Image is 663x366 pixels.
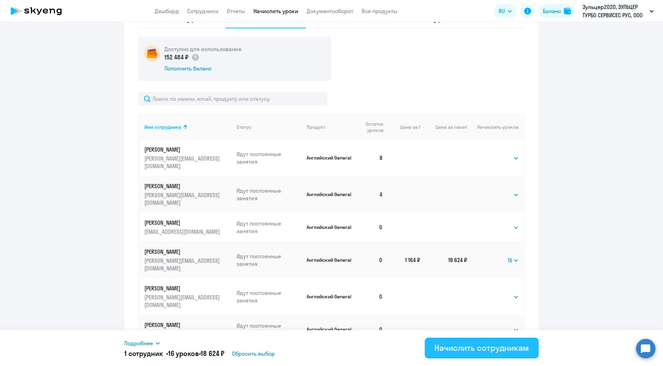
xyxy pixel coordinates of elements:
td: 0 [353,242,388,278]
div: Статус [237,124,301,130]
p: Идут постоянные занятия [237,220,301,235]
div: Имя сотрудника [144,124,231,130]
p: Английский General [307,293,353,300]
p: Зульцер2020, ЗУЛЬЦЕР ТУРБО СЕРВИСЕС РУС, ООО [583,3,647,19]
p: Английский General [307,326,353,333]
span: 18 624 ₽ [201,349,224,358]
td: 4 [353,176,388,213]
a: Отчеты [227,8,245,15]
span: Остаток уроков [359,121,383,133]
div: Продукт [307,124,325,130]
a: Документооборот [307,8,353,15]
p: Английский General [307,257,353,263]
p: 152 484 ₽ [164,53,200,62]
p: Идут постоянные занятия [237,252,301,268]
button: Балансbalance [539,4,575,18]
a: Все продукты [362,8,397,15]
p: [PERSON_NAME][EMAIL_ADDRESS][DOMAIN_NAME] [144,191,222,206]
th: Цена за 1 [388,115,420,139]
p: [PERSON_NAME] [144,321,222,329]
p: [EMAIL_ADDRESS][DOMAIN_NAME] [144,228,222,235]
a: [PERSON_NAME][EMAIL_ADDRESS][DOMAIN_NAME] [144,219,231,235]
span: RU [499,7,505,15]
a: [PERSON_NAME][PERSON_NAME][EMAIL_ADDRESS][DOMAIN_NAME] [144,146,231,170]
td: 1 164 ₽ [388,242,420,278]
div: Начислить сотрудникам [434,342,529,353]
p: [PERSON_NAME] [144,219,222,227]
p: [PERSON_NAME] [144,182,222,190]
p: Идут постоянные занятия [237,150,301,165]
div: Статус [237,124,251,130]
span: Сбросить выбор [232,349,275,358]
span: Подробнее [124,339,153,347]
p: [PERSON_NAME][EMAIL_ADDRESS][DOMAIN_NAME] [144,257,222,272]
td: 0 [353,315,388,344]
span: 16 уроков [168,349,199,358]
h5: 1 сотрудник • • [124,349,224,358]
p: Идут постоянные занятия [237,322,301,337]
a: Начислить уроки [253,8,298,15]
th: Начислить уроков [467,115,524,139]
img: wallet-circle.png [144,45,160,62]
td: 18 624 ₽ [420,242,467,278]
p: [PERSON_NAME][EMAIL_ADDRESS][DOMAIN_NAME] [144,293,222,309]
p: [PERSON_NAME] [144,248,222,256]
p: Английский General [307,224,353,230]
p: Идут постоянные занятия [237,289,301,304]
div: Пополнить баланс [164,65,241,72]
p: [PERSON_NAME] [144,285,222,292]
p: Английский General [307,191,353,198]
button: Начислить сотрудникам [425,338,539,358]
p: Английский General [307,155,353,161]
button: Зульцер2020, ЗУЛЬЦЕР ТУРБО СЕРВИСЕС РУС, ООО [579,3,657,19]
h5: Доступно для использования [164,45,241,53]
p: [PERSON_NAME][EMAIL_ADDRESS][DOMAIN_NAME] [144,155,222,170]
a: [PERSON_NAME][PERSON_NAME][EMAIL_ADDRESS][DOMAIN_NAME] [144,285,231,309]
input: Поиск по имени, email, продукту или статусу [138,92,327,106]
th: Цена за пакет [420,115,467,139]
a: [PERSON_NAME][PERSON_NAME][EMAIL_ADDRESS][DOMAIN_NAME] [144,182,231,206]
div: Продукт [307,124,353,130]
td: 0 [353,278,388,315]
p: [PERSON_NAME] [144,146,222,153]
p: Идут постоянные занятия [237,187,301,202]
a: [PERSON_NAME][EMAIL_ADDRESS][DOMAIN_NAME] [144,321,231,338]
td: 8 [353,139,388,176]
button: RU [494,4,517,18]
td: 0 [353,213,388,242]
div: Баланс [543,7,561,15]
a: Сотрудники [187,8,219,15]
div: Имя сотрудника [144,124,181,130]
img: balance [564,8,571,15]
div: Остаток уроков [359,121,388,133]
a: [PERSON_NAME][PERSON_NAME][EMAIL_ADDRESS][DOMAIN_NAME] [144,248,231,272]
a: Дашборд [155,8,179,15]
